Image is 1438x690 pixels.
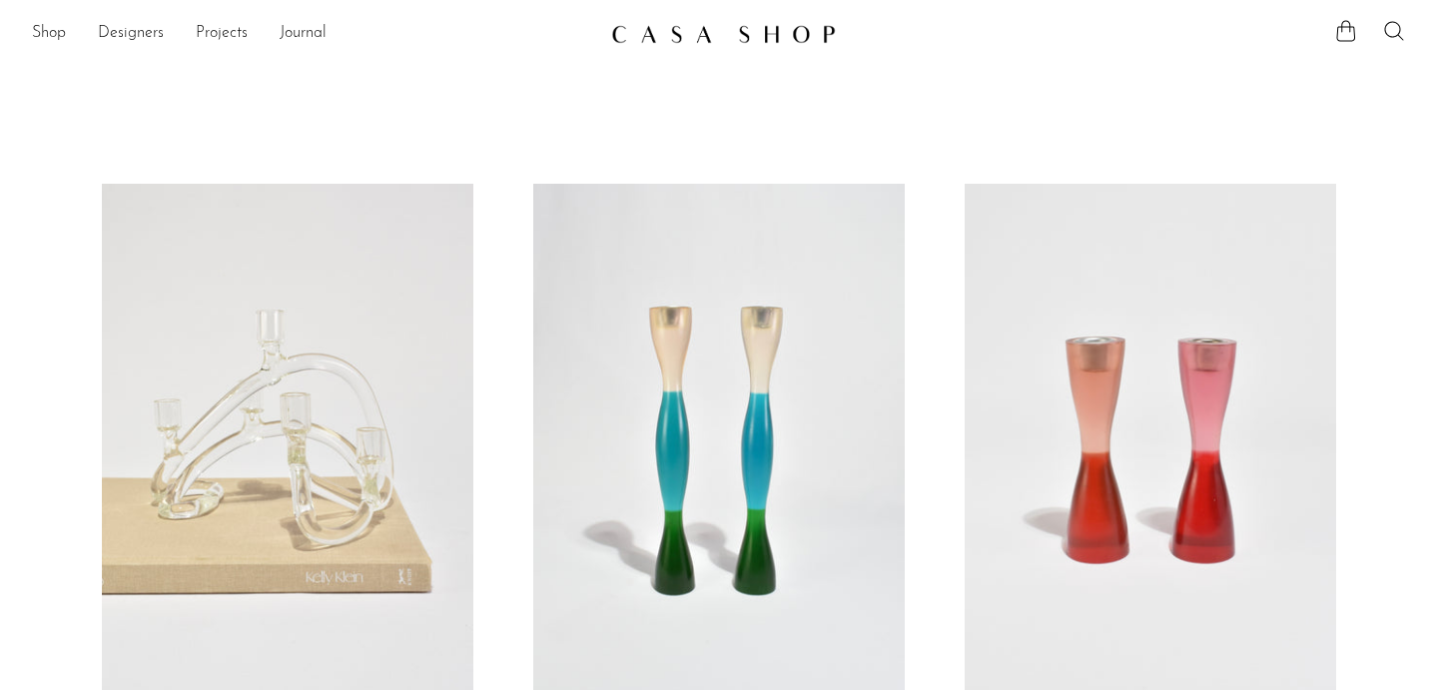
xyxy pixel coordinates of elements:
a: Designers [98,21,164,47]
nav: Desktop navigation [32,17,595,51]
a: Projects [196,21,248,47]
a: Journal [280,21,327,47]
ul: NEW HEADER MENU [32,17,595,51]
a: Shop [32,21,66,47]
